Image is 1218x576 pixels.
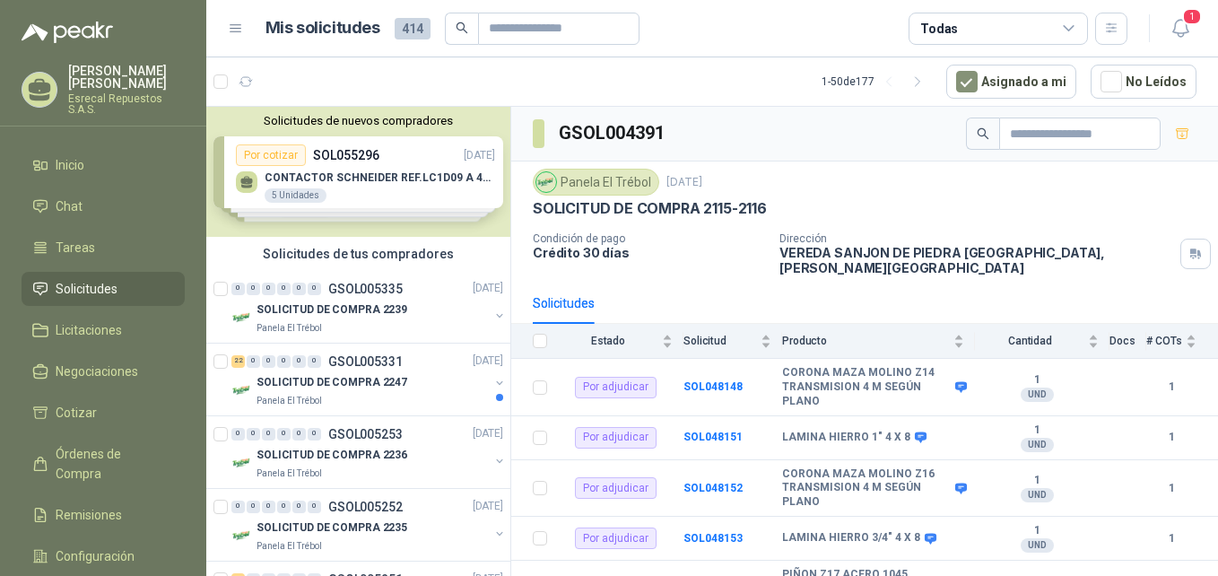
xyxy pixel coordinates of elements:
[1164,13,1196,45] button: 1
[1146,335,1182,347] span: # COTs
[22,498,185,532] a: Remisiones
[22,148,185,182] a: Inicio
[277,283,291,295] div: 0
[533,232,765,245] p: Condición de pago
[247,428,260,441] div: 0
[683,482,743,494] a: SOL048152
[782,366,951,408] b: CORONA MAZA MOLINO Z14 TRANSMISION 4 M SEGÚN PLANO
[22,22,113,43] img: Logo peakr
[257,467,322,481] p: Panela El Trébol
[975,373,1099,388] b: 1
[473,426,503,443] p: [DATE]
[473,281,503,298] p: [DATE]
[56,403,97,423] span: Cotizar
[56,279,117,299] span: Solicitudes
[473,499,503,516] p: [DATE]
[395,18,431,39] span: 414
[558,335,658,347] span: Estado
[231,423,507,481] a: 0 0 0 0 0 0 GSOL005253[DATE] Company LogoSOLICITUD DE COMPRA 2236Panela El Trébol
[683,380,743,393] a: SOL048148
[231,351,507,408] a: 22 0 0 0 0 0 GSOL005331[DATE] Company LogoSOLICITUD DE COMPRA 2247Panela El Trébol
[683,431,743,443] a: SOL048151
[22,189,185,223] a: Chat
[22,272,185,306] a: Solicitudes
[231,355,245,368] div: 22
[292,501,306,513] div: 0
[575,477,657,499] div: Por adjudicar
[262,283,275,295] div: 0
[1146,480,1196,497] b: 1
[22,354,185,388] a: Negociaciones
[262,428,275,441] div: 0
[782,431,910,445] b: LAMINA HIERRO 1" 4 X 8
[575,427,657,449] div: Por adjudicar
[1021,488,1054,502] div: UND
[575,528,657,549] div: Por adjudicar
[262,355,275,368] div: 0
[782,324,975,359] th: Producto
[56,505,122,525] span: Remisiones
[262,501,275,513] div: 0
[782,467,951,510] b: CORONA MAZA MOLINO Z16 TRANSMISION 4 M SEGÚN PLANO
[257,394,322,408] p: Panela El Trébol
[277,355,291,368] div: 0
[22,313,185,347] a: Licitaciones
[456,22,468,34] span: search
[56,444,168,484] span: Órdenes de Compra
[231,278,507,336] a: 0 0 0 0 0 0 GSOL005335[DATE] Company LogoSOLICITUD DE COMPRA 2239Panela El Trébol
[292,428,306,441] div: 0
[231,525,253,546] img: Company Logo
[975,524,1099,538] b: 1
[533,293,595,313] div: Solicitudes
[231,428,245,441] div: 0
[533,169,659,196] div: Panela El Trébol
[231,307,253,328] img: Company Logo
[779,232,1173,245] p: Dirección
[68,93,185,115] p: Esrecal Repuestos S.A.S.
[473,353,503,371] p: [DATE]
[946,65,1076,99] button: Asignado a mi
[56,320,122,340] span: Licitaciones
[975,335,1084,347] span: Cantidad
[782,335,950,347] span: Producto
[328,283,403,295] p: GSOL005335
[265,15,380,41] h1: Mis solicitudes
[536,172,556,192] img: Company Logo
[975,324,1109,359] th: Cantidad
[56,362,138,381] span: Negociaciones
[1182,8,1202,25] span: 1
[257,448,407,465] p: SOLICITUD DE COMPRA 2236
[213,114,503,127] button: Solicitudes de nuevos compradores
[56,196,83,216] span: Chat
[666,174,702,191] p: [DATE]
[22,539,185,573] a: Configuración
[257,302,407,319] p: SOLICITUD DE COMPRA 2239
[247,501,260,513] div: 0
[231,452,253,474] img: Company Logo
[257,520,407,537] p: SOLICITUD DE COMPRA 2235
[1146,530,1196,547] b: 1
[822,67,932,96] div: 1 - 50 de 177
[977,127,989,140] span: search
[56,238,95,257] span: Tareas
[779,245,1173,275] p: VEREDA SANJON DE PIEDRA [GEOGRAPHIC_DATA] , [PERSON_NAME][GEOGRAPHIC_DATA]
[683,532,743,545] a: SOL048153
[1091,65,1196,99] button: No Leídos
[231,501,245,513] div: 0
[1146,324,1218,359] th: # COTs
[292,283,306,295] div: 0
[68,65,185,90] p: [PERSON_NAME] [PERSON_NAME]
[683,324,782,359] th: Solicitud
[1146,379,1196,396] b: 1
[533,199,767,218] p: SOLICITUD DE COMPRA 2115-2116
[292,355,306,368] div: 0
[308,501,321,513] div: 0
[56,546,135,566] span: Configuración
[247,283,260,295] div: 0
[575,377,657,398] div: Por adjudicar
[206,237,510,271] div: Solicitudes de tus compradores
[231,496,507,554] a: 0 0 0 0 0 0 GSOL005252[DATE] Company LogoSOLICITUD DE COMPRA 2235Panela El Trébol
